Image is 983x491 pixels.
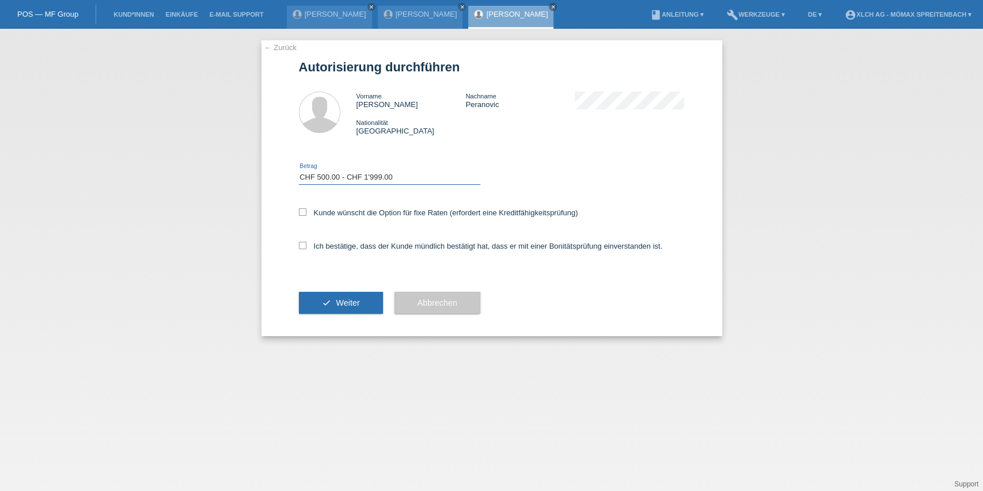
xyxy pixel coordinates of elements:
[336,298,359,307] span: Weiter
[954,480,978,488] a: Support
[356,118,466,135] div: [GEOGRAPHIC_DATA]
[299,208,578,217] label: Kunde wünscht die Option für fixe Raten (erfordert eine Kreditfähigkeitsprüfung)
[465,92,575,109] div: Peranovic
[418,298,457,307] span: Abbrechen
[549,3,557,11] a: close
[650,9,662,21] i: book
[839,11,977,18] a: account_circleXLCH AG - Mömax Spreitenbach ▾
[802,11,828,18] a: DE ▾
[305,10,366,18] a: [PERSON_NAME]
[299,292,383,314] button: check Weiter
[721,11,791,18] a: buildWerkzeuge ▾
[459,4,465,10] i: close
[394,292,480,314] button: Abbrechen
[396,10,457,18] a: [PERSON_NAME]
[356,92,466,109] div: [PERSON_NAME]
[356,119,388,126] span: Nationalität
[17,10,78,18] a: POS — MF Group
[299,242,663,250] label: Ich bestätige, dass der Kunde mündlich bestätigt hat, dass er mit einer Bonitätsprüfung einversta...
[160,11,203,18] a: Einkäufe
[108,11,160,18] a: Kund*innen
[204,11,270,18] a: E-Mail Support
[356,93,382,100] span: Vorname
[465,93,496,100] span: Nachname
[845,9,856,21] i: account_circle
[264,43,297,52] a: ← Zurück
[299,60,685,74] h1: Autorisierung durchführen
[644,11,709,18] a: bookAnleitung ▾
[367,3,375,11] a: close
[727,9,738,21] i: build
[458,3,466,11] a: close
[550,4,556,10] i: close
[486,10,548,18] a: [PERSON_NAME]
[369,4,374,10] i: close
[322,298,331,307] i: check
